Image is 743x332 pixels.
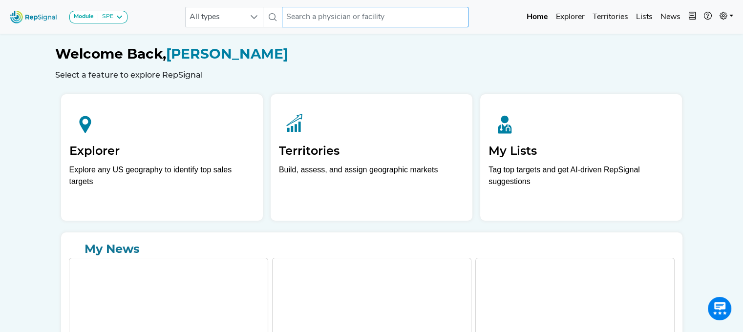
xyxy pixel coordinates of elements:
input: Search a physician or facility [282,7,468,27]
h2: Territories [279,144,464,158]
h2: My Lists [488,144,674,158]
a: TerritoriesBuild, assess, and assign geographic markets [271,94,472,221]
span: Welcome Back, [55,45,166,62]
h1: [PERSON_NAME] [55,46,688,62]
h6: Select a feature to explore RepSignal [55,70,688,80]
p: Build, assess, and assign geographic markets [279,164,464,193]
div: Explore any US geography to identify top sales targets [69,164,255,187]
a: Explorer [552,7,589,27]
a: News [657,7,684,27]
a: Lists [632,7,657,27]
a: My ListsTag top targets and get AI-driven RepSignal suggestions [480,94,682,221]
a: My News [69,240,675,258]
button: ModuleSPE [69,11,127,23]
h2: Explorer [69,144,255,158]
button: Intel Book [684,7,700,27]
a: ExplorerExplore any US geography to identify top sales targets [61,94,263,221]
a: Territories [589,7,632,27]
p: Tag top targets and get AI-driven RepSignal suggestions [488,164,674,193]
div: SPE [98,13,113,21]
strong: Module [74,14,94,20]
span: All types [186,7,244,27]
a: Home [523,7,552,27]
